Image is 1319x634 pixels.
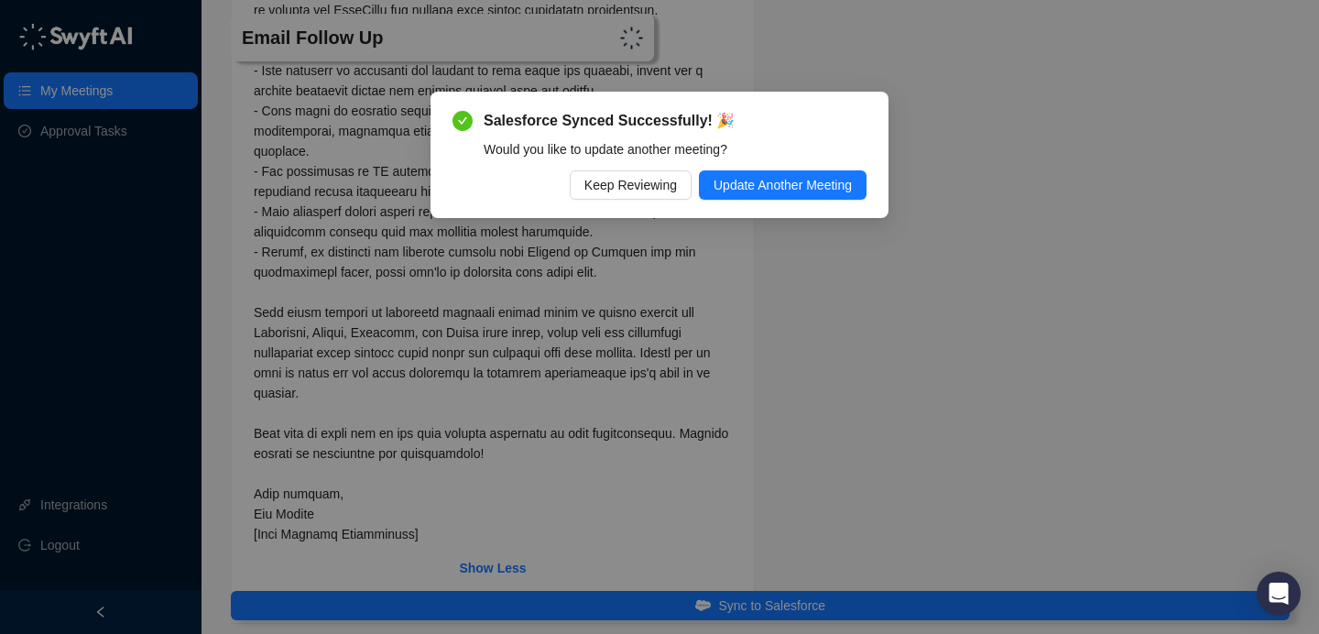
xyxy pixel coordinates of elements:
[484,139,867,159] div: Would you like to update another meeting?
[584,175,677,195] span: Keep Reviewing
[1257,572,1301,616] div: Open Intercom Messenger
[699,170,867,200] button: Update Another Meeting
[484,110,867,132] span: Salesforce Synced Successfully! 🎉
[714,175,852,195] span: Update Another Meeting
[452,111,473,131] span: check-circle
[570,170,692,200] button: Keep Reviewing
